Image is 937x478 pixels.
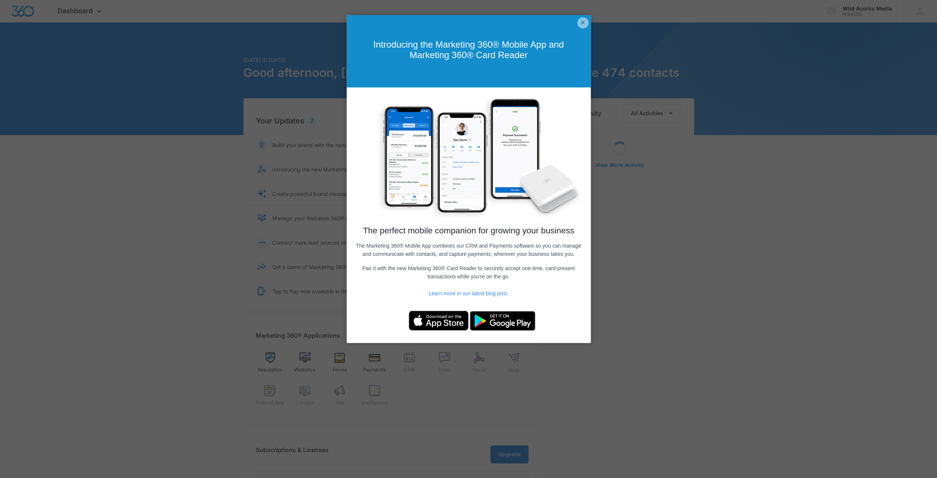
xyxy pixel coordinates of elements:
[429,290,508,296] a: Learn more in our latest blog post.
[356,243,581,257] span: The Marketing 360® Mobile App combines our CRM and Payments software so you can manage and commun...
[362,265,575,280] span: Pair it with the new Marketing 360® Card Reader to securely accept one-time, card-present transac...
[354,39,583,60] h1: Introducing the Marketing 360® Mobile App and Marketing 360® Card Reader
[577,17,588,29] a: Close modal
[363,226,574,235] span: The perfect mobile companion for growing your business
